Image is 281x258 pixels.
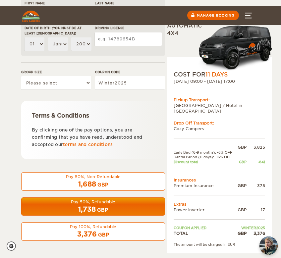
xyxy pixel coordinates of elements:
[259,236,278,255] button: chat-button
[174,177,265,183] td: Insurances
[187,11,239,20] a: Manage booking
[95,70,165,75] label: Coupon code
[236,183,247,188] div: GBP
[78,180,96,188] span: 1,688
[236,160,247,164] div: GBP
[98,232,109,238] div: GBP
[174,155,236,159] td: Rental Period (11 days): -16% OFF
[174,231,236,236] td: TOTAL
[174,97,265,103] div: Pickup Transport:
[63,142,113,147] a: terms and conditions
[32,127,154,148] p: By clicking one of the pay options, you are confirming that you have read, understood and accepte...
[236,144,247,150] div: GBP
[259,236,278,255] img: Freyja at Cozy Campers
[95,1,162,6] label: Last Name
[174,71,265,78] div: COST FOR
[78,205,96,213] span: 1,738
[25,1,91,6] label: First Name
[7,241,20,251] a: Cookie settings
[247,160,265,164] div: -841
[247,144,265,150] div: 3,825
[247,183,265,188] div: 375
[21,172,165,191] button: Pay 50%, Non-Refundable 1,688 GBP
[174,226,236,230] td: Coupon applied
[236,231,247,236] div: GBP
[25,26,91,36] label: Date of birth (You must be at least [DEMOGRAPHIC_DATA])
[32,112,154,120] div: Terms & Conditions
[174,150,236,155] td: Early Bird (6-9 months): -6% OFF
[26,174,161,180] div: Pay 50%, Non-Refundable
[95,32,162,46] input: e.g. 14789654B
[174,207,236,213] td: Power inverter
[174,78,265,84] div: [DATE] 09:00 - [DATE] 17:00
[174,120,265,126] div: Drop Off Transport:
[174,201,265,207] td: Extras
[26,224,161,230] div: Pay 100%, Refundable
[95,26,162,30] label: Driving License
[21,70,91,75] label: Group size
[237,6,260,25] button: Menu
[174,242,265,247] div: The amount will be charged in EUR
[174,183,236,188] td: Premium Insurance
[247,231,265,236] div: 3,376
[236,207,247,213] div: GBP
[77,230,97,238] span: 3,376
[97,181,108,188] div: GBP
[97,207,108,213] div: GBP
[247,207,265,213] div: 17
[194,24,272,71] img: Cozy-3.png
[21,197,165,216] button: Pay 50%, Refundable 1,738 GBP
[174,126,265,131] td: Cozy Campers
[205,71,228,78] span: 11 Days
[22,11,40,22] img: Cozy Campers
[167,22,272,71] div: Automatic 4x4
[174,160,236,164] td: Discount total
[236,226,265,230] td: Winter2025
[26,199,161,205] div: Pay 50%, Refundable
[174,103,265,114] td: [GEOGRAPHIC_DATA] / Hotel in [GEOGRAPHIC_DATA]
[21,222,165,241] button: Pay 100%, Refundable 3,376 GBP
